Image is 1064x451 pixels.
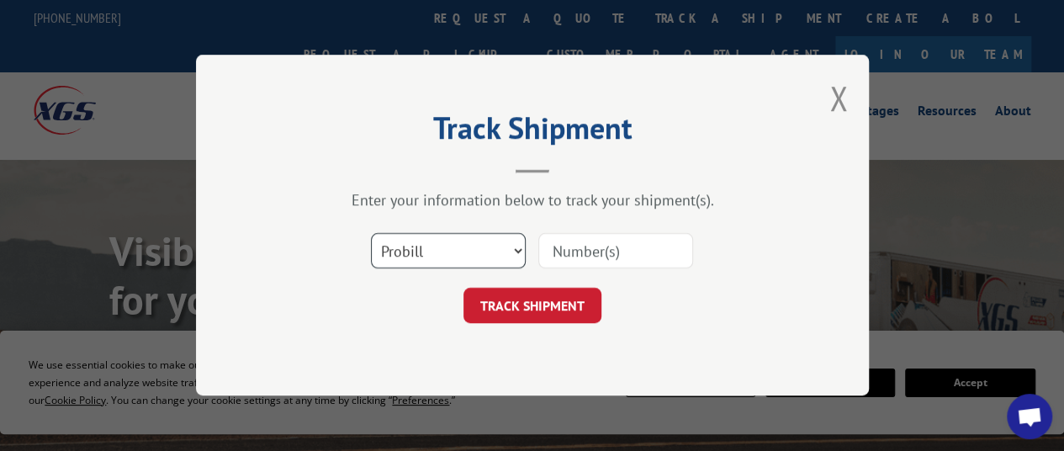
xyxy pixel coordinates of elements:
[463,289,601,324] button: TRACK SHIPMENT
[280,191,785,210] div: Enter your information below to track your shipment(s).
[538,234,693,269] input: Number(s)
[280,116,785,148] h2: Track Shipment
[829,76,848,120] button: Close modal
[1007,394,1052,439] div: Open chat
